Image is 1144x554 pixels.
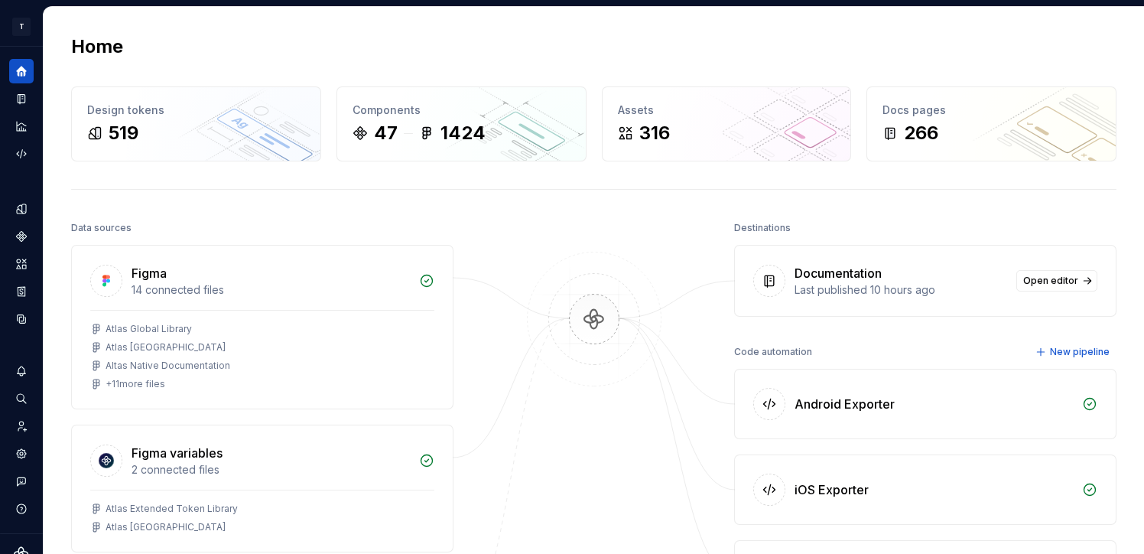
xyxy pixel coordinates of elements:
div: Docs pages [882,103,1100,118]
a: Storybook stories [9,279,34,304]
div: Code automation [734,341,812,363]
a: Invite team [9,414,34,438]
a: Assets [9,252,34,276]
div: 519 [109,121,138,145]
div: Atlas [GEOGRAPHIC_DATA] [106,341,226,354]
a: Settings [9,442,34,466]
div: T [12,18,31,36]
a: Documentation [9,86,34,111]
a: Open editor [1016,270,1097,292]
button: T [3,10,40,43]
a: Components471424 [336,86,587,161]
span: Open editor [1023,275,1078,287]
a: Assets316 [602,86,852,161]
button: Notifications [9,359,34,383]
span: New pipeline [1050,346,1110,358]
div: 2 connected files [132,462,410,477]
div: Components [353,103,570,118]
div: Design tokens [87,103,305,118]
div: 316 [639,121,670,145]
div: 1424 [440,121,486,145]
div: Assets [618,103,836,118]
div: Atlas [GEOGRAPHIC_DATA] [106,521,226,533]
a: Code automation [9,142,34,166]
a: Data sources [9,307,34,331]
div: Documentation [795,264,882,282]
a: Analytics [9,114,34,138]
div: Atlas Global Library [106,323,192,335]
a: Docs pages266 [866,86,1116,161]
a: Components [9,224,34,249]
div: 14 connected files [132,282,410,298]
a: Figma variables2 connected filesAtlas Extended Token LibraryAtlas [GEOGRAPHIC_DATA] [71,425,453,552]
button: New pipeline [1031,341,1116,363]
a: Design tokens [9,197,34,221]
a: Figma14 connected filesAtlas Global LibraryAtlas [GEOGRAPHIC_DATA]Altas Native Documentation+11mo... [71,245,453,409]
div: 47 [374,121,398,145]
div: Destinations [734,217,791,239]
div: iOS Exporter [795,481,869,499]
div: Figma variables [132,444,223,462]
div: + 11 more files [106,378,165,390]
a: Design tokens519 [71,86,321,161]
button: Search ⌘K [9,386,34,411]
div: 266 [904,121,938,145]
div: Atlas Extended Token Library [106,503,238,515]
div: Figma [132,264,167,282]
div: Altas Native Documentation [106,360,230,372]
h2: Home [71,34,123,59]
div: Data sources [71,217,132,239]
a: Home [9,59,34,83]
div: Last published 10 hours ago [795,282,1007,298]
button: Contact support [9,469,34,494]
div: Android Exporter [795,395,895,413]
